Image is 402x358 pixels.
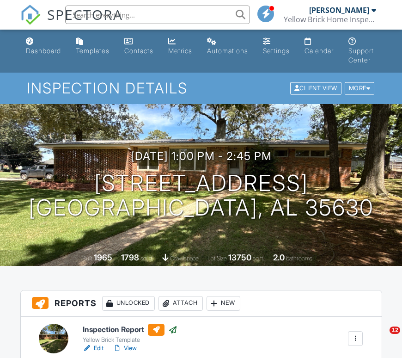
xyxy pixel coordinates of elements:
[72,33,113,60] a: Templates
[158,296,203,311] div: Attach
[253,255,264,262] span: sq.ft.
[124,47,153,55] div: Contacts
[83,344,104,353] a: Edit
[140,255,153,262] span: sq. ft.
[345,33,380,69] a: Support Center
[289,84,344,91] a: Client View
[22,33,65,60] a: Dashboard
[259,33,293,60] a: Settings
[290,82,341,95] div: Client View
[29,171,374,220] h1: [STREET_ADDRESS] [GEOGRAPHIC_DATA], AL 35630
[113,344,137,353] a: View
[26,47,61,55] div: Dashboard
[170,255,199,262] span: crawlspace
[20,12,123,32] a: SPECTORA
[345,82,375,95] div: More
[76,47,110,55] div: Templates
[102,296,155,311] div: Unlocked
[207,255,227,262] span: Lot Size
[21,290,382,317] h3: Reports
[83,336,177,344] div: Yellow Brick Template
[20,5,41,25] img: The Best Home Inspection Software - Spectora
[203,33,252,60] a: Automations (Basic)
[121,33,157,60] a: Contacts
[27,80,375,96] h1: Inspection Details
[47,5,123,24] span: SPECTORA
[131,150,272,162] h3: [DATE] 1:00 pm - 2:45 pm
[228,253,251,262] div: 13750
[94,253,112,262] div: 1965
[207,296,240,311] div: New
[309,6,369,15] div: [PERSON_NAME]
[121,253,139,262] div: 1798
[284,15,376,24] div: Yellow Brick Home Inspection
[83,324,177,336] h6: Inspection Report
[207,47,248,55] div: Automations
[301,33,337,60] a: Calendar
[168,47,192,55] div: Metrics
[390,327,400,334] span: 12
[164,33,196,60] a: Metrics
[263,47,290,55] div: Settings
[305,47,334,55] div: Calendar
[371,327,393,349] iframe: Intercom live chat
[286,255,312,262] span: bathrooms
[273,253,285,262] div: 2.0
[348,47,374,64] div: Support Center
[82,255,92,262] span: Built
[65,6,250,24] input: Search everything...
[83,324,177,344] a: Inspection Report Yellow Brick Template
